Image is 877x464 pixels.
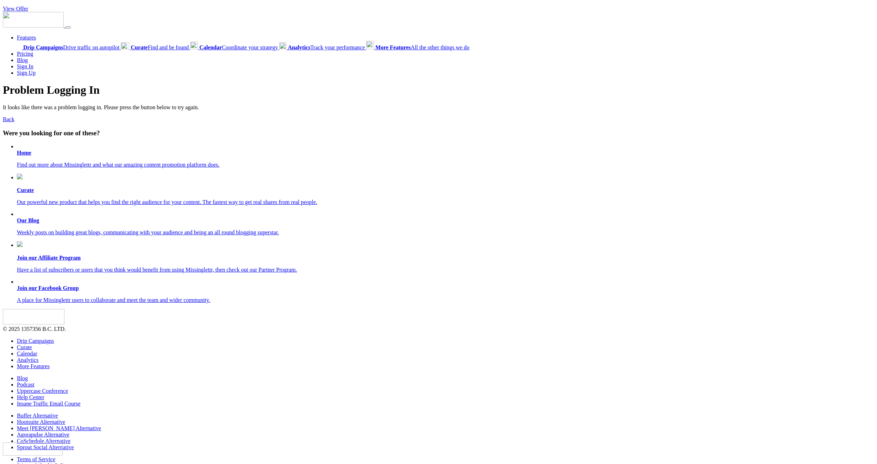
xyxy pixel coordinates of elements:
b: Analytics [288,44,310,50]
a: Hootsuite Alternative [17,419,65,425]
a: Uppercase Conference [17,388,68,394]
p: Have a list of subscribers or users that you think would benefit from using Missinglettr, then ch... [17,267,874,273]
a: CalendarCoordinate your strategy [190,44,279,50]
a: Drip Campaigns [17,338,54,344]
a: Terms of Service [17,456,55,462]
a: Home Find out more about Missinglettr and what our amazing content promotion platform does. [17,150,874,168]
span: Find and be found [131,44,189,50]
div: © 2025 1357356 B.C. LTD. [3,309,874,332]
a: Meet [PERSON_NAME] Alternative [17,425,101,431]
a: Calendar [17,351,37,357]
p: Our powerful new product that helps you find the right audience for your content. The fastest way... [17,199,874,205]
b: Curate [131,44,148,50]
p: A place for Missinglettr users to collaborate and meet the team and wider community. [17,297,874,303]
a: CurateFind and be found [121,44,190,50]
a: Buffer Alternative [17,413,58,419]
span: Track your performance [288,44,365,50]
b: Our Blog [17,217,39,223]
a: Insane Traffic Email Course [17,401,81,407]
span: All the other things we do [375,44,469,50]
a: Podcast [17,382,35,388]
a: Sprout Social Alternative [17,444,74,450]
a: Features [17,35,36,41]
b: Join our Facebook Group [17,285,79,291]
a: AnalyticsTrack your performance [279,44,366,50]
a: CoSchedule Alternative [17,438,70,444]
p: Find out more about Missinglettr and what our amazing content promotion platform does. [17,162,874,168]
a: More FeaturesAll the other things we do [366,44,469,50]
a: Blog [17,375,28,381]
a: Curate [17,344,32,350]
a: Help Center [17,394,44,400]
a: Sign In [17,63,33,69]
b: Drip Campaigns [23,44,63,50]
p: Weekly posts on building great blogs, communicating with your audience and being an all round blo... [17,229,874,236]
button: Menu [65,26,71,29]
b: More Features [375,44,411,50]
a: More Features [17,363,50,369]
img: revenue.png [17,241,23,247]
a: Sign Up [17,70,36,76]
img: curate.png [17,174,23,179]
p: It looks like there was a problem logging in. Please press the button below to try again. [3,104,874,111]
a: View Offer [3,6,28,12]
a: Pricing [17,51,33,57]
a: Back [3,116,14,122]
a: Our Blog Weekly posts on building great blogs, communicating with your audience and being an all ... [17,217,874,236]
div: Features [17,41,874,51]
h3: Were you looking for one of these? [3,129,874,137]
span: Drive traffic on autopilot [23,44,119,50]
img: Missinglettr - Social Media Marketing for content focused teams | Product Hunt [3,443,63,456]
a: Join our Facebook Group A place for Missinglettr users to collaborate and meet the team and wider... [17,285,874,303]
b: Curate [17,187,34,193]
h1: Problem Logging In [3,83,874,97]
b: Join our Affiliate Program [17,255,81,261]
b: Home [17,150,31,156]
a: Analytics [17,357,38,363]
b: Calendar [199,44,222,50]
a: Agorapulse Alternative [17,432,69,438]
a: Join our Affiliate Program Have a list of subscribers or users that you think would benefit from ... [17,241,874,273]
a: Drip CampaignsDrive traffic on autopilot [17,44,121,50]
a: Blog [17,57,28,63]
a: Curate Our powerful new product that helps you find the right audience for your content. The fast... [17,174,874,205]
span: Coordinate your strategy [199,44,278,50]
